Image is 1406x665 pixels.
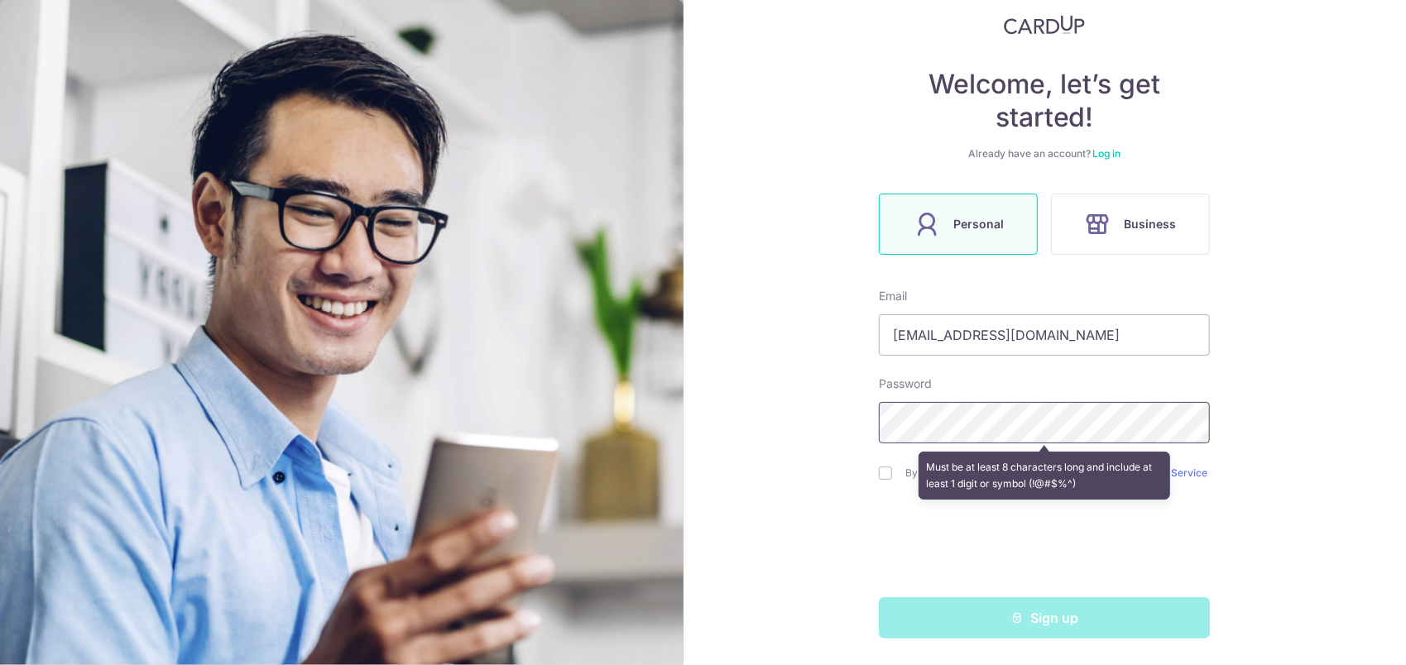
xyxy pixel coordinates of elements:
input: Enter your Email [879,314,1210,356]
img: CardUp Logo [1004,15,1085,35]
iframe: reCAPTCHA [919,513,1170,577]
label: Email [879,288,907,304]
h4: Welcome, let’s get started! [879,68,1210,134]
div: Already have an account? [879,147,1210,160]
span: Personal [953,214,1004,234]
label: Password [879,376,932,392]
a: Personal [872,194,1044,255]
div: Must be at least 8 characters long and include at least 1 digit or symbol (!@#$%^) [919,452,1170,500]
span: Business [1125,214,1177,234]
a: Log in [1092,147,1120,160]
a: Business [1044,194,1216,255]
